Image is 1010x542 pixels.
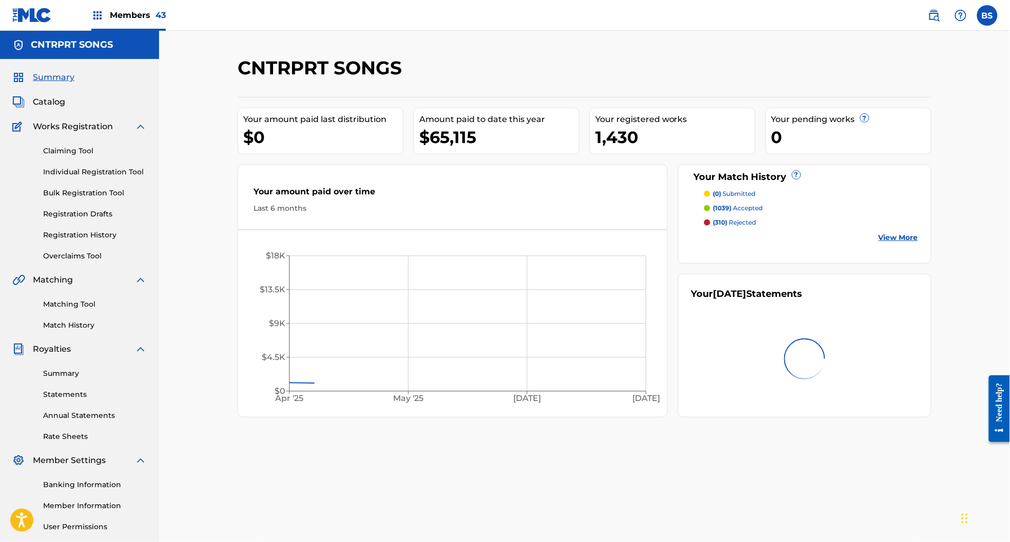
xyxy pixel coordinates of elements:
[879,232,918,243] a: View More
[12,454,25,467] img: Member Settings
[43,479,147,490] a: Banking Information
[595,126,755,149] div: 1,430
[134,454,147,467] img: expand
[691,170,919,184] div: Your Match History
[134,343,147,355] img: expand
[43,389,147,400] a: Statements
[134,121,147,133] img: expand
[254,186,652,203] div: Your amount paid over time
[713,204,763,213] p: accepted
[275,393,304,403] tspan: Apr '25
[43,230,147,240] a: Registration History
[419,113,579,126] div: Amount paid to date this year
[43,299,147,310] a: Matching Tool
[713,218,728,226] span: (310)
[950,5,971,26] div: Help
[704,218,919,227] a: (310) rejected
[781,335,828,382] img: preloader
[262,353,285,363] tspan: $4.5K
[924,5,944,26] a: Public Search
[43,521,147,532] a: User Permissions
[156,10,166,20] span: 43
[243,113,403,126] div: Your amount paid last distribution
[12,96,65,108] a: CatalogCatalog
[266,251,285,261] tspan: $18K
[861,114,869,122] span: ?
[31,39,113,51] h5: CNTRPRT SONGS
[12,121,26,133] img: Works Registration
[771,113,931,126] div: Your pending works
[43,500,147,511] a: Member Information
[33,274,73,286] span: Matching
[713,189,756,198] p: submitted
[595,113,755,126] div: Your registered works
[238,56,407,79] h2: CNTRPRT SONGS
[12,274,25,286] img: Matching
[962,503,968,534] div: Drag
[43,431,147,442] a: Rate Sheets
[243,126,403,149] div: $0
[959,493,1010,542] iframe: Chat Widget
[43,410,147,421] a: Annual Statements
[981,367,1010,450] iframe: Resource Center
[12,71,74,84] a: SummarySummary
[43,368,147,379] a: Summary
[713,204,732,212] span: (1039)
[771,126,931,149] div: 0
[12,8,52,23] img: MLC Logo
[33,343,71,355] span: Royalties
[12,39,25,51] img: Accounts
[928,9,940,22] img: search
[704,204,919,213] a: (1039) accepted
[33,121,113,133] span: Works Registration
[43,167,147,177] a: Individual Registration Tool
[393,393,423,403] tspan: May '25
[43,188,147,198] a: Bulk Registration Tool
[704,189,919,198] a: (0) submitted
[513,393,541,403] tspan: [DATE]
[691,287,803,301] div: Your Statements
[713,190,722,197] span: (0)
[254,203,652,214] div: Last 6 months
[713,218,756,227] p: rejected
[110,9,166,21] span: Members
[955,9,967,22] img: help
[134,274,147,286] img: expand
[43,251,147,262] a: Overclaims Tool
[275,387,285,396] tspan: $0
[260,285,285,295] tspan: $13.5K
[269,319,285,329] tspan: $9K
[33,96,65,108] span: Catalog
[43,209,147,219] a: Registration Drafts
[43,320,147,331] a: Match History
[91,9,104,22] img: Top Rightsholders
[33,454,106,467] span: Member Settings
[12,343,25,355] img: Royalties
[792,171,801,179] span: ?
[977,5,998,26] div: User Menu
[33,71,74,84] span: Summary
[12,71,25,84] img: Summary
[419,126,579,149] div: $65,115
[713,288,747,299] span: [DATE]
[43,146,147,156] a: Claiming Tool
[12,96,25,108] img: Catalog
[632,393,660,403] tspan: [DATE]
